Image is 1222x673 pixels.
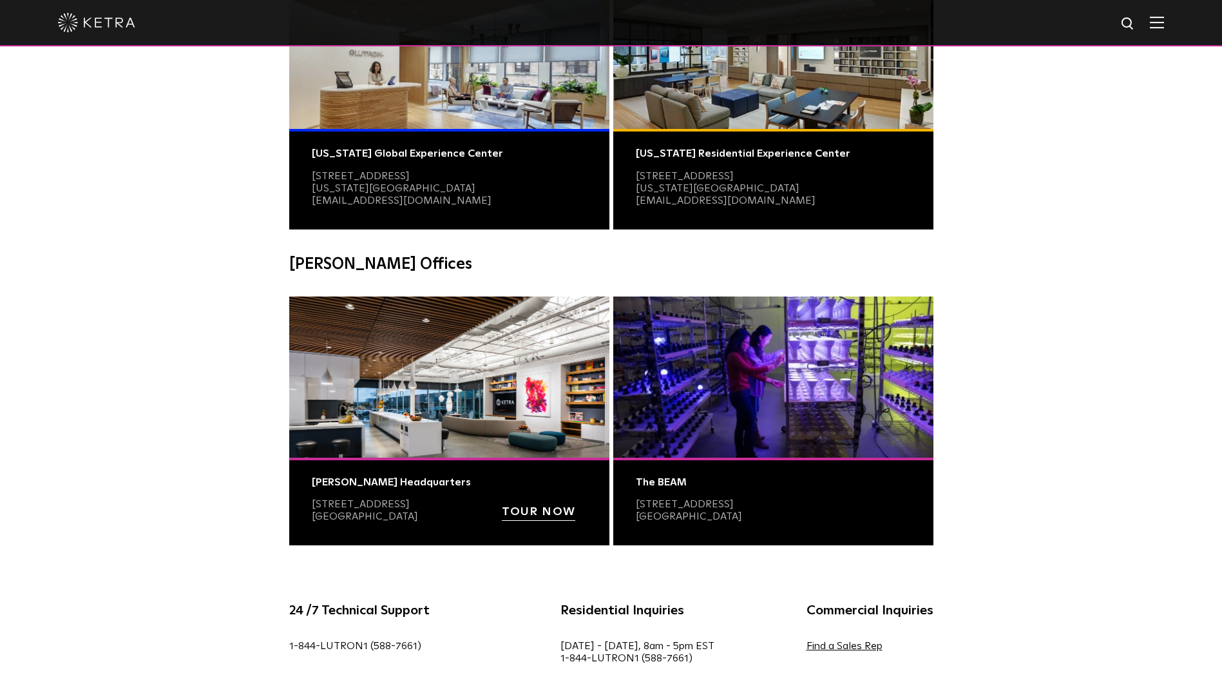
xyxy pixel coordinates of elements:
a: [US_STATE][GEOGRAPHIC_DATA] [312,183,475,193]
img: Hamburger%20Nav.svg [1150,16,1164,28]
p: [DATE] - [DATE], 8am - 5pm EST [560,640,714,665]
a: [US_STATE][GEOGRAPHIC_DATA] [636,183,799,193]
a: [GEOGRAPHIC_DATA] [312,511,418,522]
a: [EMAIL_ADDRESS][DOMAIN_NAME] [312,195,492,206]
a: [STREET_ADDRESS] [312,171,410,181]
h5: Commercial Inquiries [807,600,933,621]
div: [US_STATE] Global Experience Center [312,148,587,160]
h5: 24 /7 Technical Support [289,600,469,621]
img: 036-collaboration-studio-2 copy [289,297,609,458]
a: 1-844-LUTRON1 (588-7661) [289,641,421,651]
div: [US_STATE] Residential Experience Center [636,148,911,160]
div: The BEAM [636,476,911,489]
a: [STREET_ADDRESS] [636,171,734,181]
a: [STREET_ADDRESS] [636,499,734,509]
a: 1-844-LUTRON1 (588-7661) [560,653,692,663]
img: search icon [1120,16,1136,32]
img: Austin Photo@2x [613,297,933,458]
a: [GEOGRAPHIC_DATA] [636,511,742,522]
a: [EMAIL_ADDRESS][DOMAIN_NAME] [636,195,816,206]
h5: Residential Inquiries [560,600,714,621]
strong: TOUR NOW [502,506,575,518]
a: Find a Sales Rep [807,641,883,651]
a: TOUR NOW [502,507,575,521]
img: ketra-logo-2019-white [58,13,135,32]
a: [STREET_ADDRESS] [312,499,410,509]
div: [PERSON_NAME] Headquarters [312,476,587,489]
h4: [PERSON_NAME] Offices [289,252,933,277]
